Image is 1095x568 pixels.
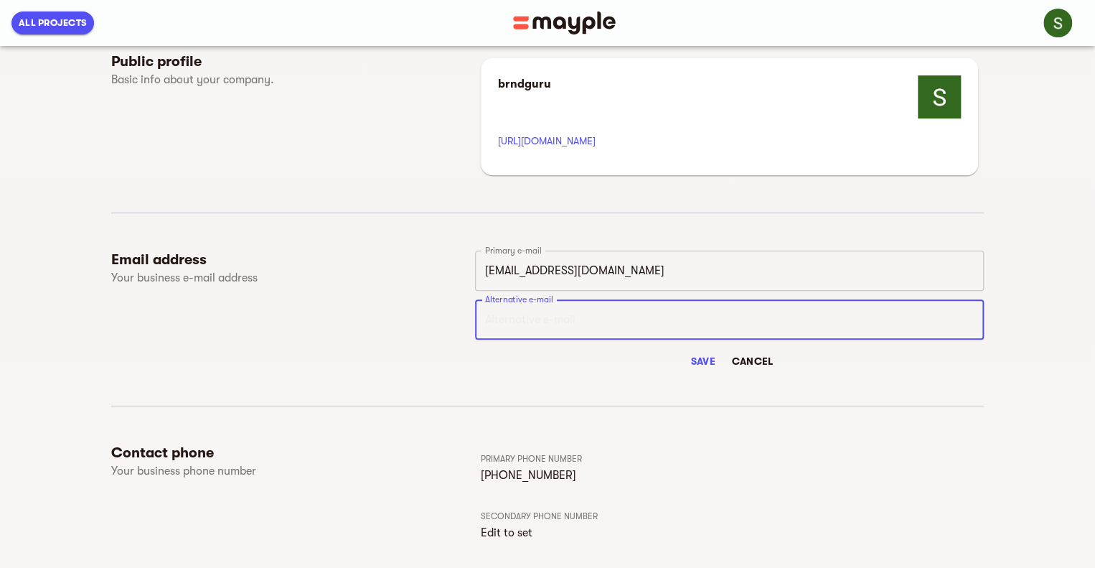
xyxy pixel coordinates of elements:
[481,511,598,521] span: SECONDARY PHONE NUMBER
[475,251,984,291] input: Primary e-mail
[731,353,773,370] span: Cancel
[111,251,475,269] h6: Email address
[111,52,475,71] h6: Public profile
[513,11,616,34] img: Main logo
[1043,9,1072,37] img: rwAumiyqSJyNbvUoMhLC
[498,75,551,93] p: brndguru
[685,353,720,370] span: Save
[481,467,978,484] p: [PHONE_NUMBER]
[111,462,384,480] p: Your business phone number
[481,524,978,541] p: Edit to set
[19,14,87,32] span: All Projects
[918,75,961,118] img: project_owning_company_logo_mayple
[680,348,725,374] button: Save
[11,11,94,34] button: All Projects
[111,269,384,287] p: Your business e-mail address
[111,71,384,88] p: Basic info about your company.
[111,444,475,462] h6: Contact phone
[475,299,984,340] input: Alternative e-mail
[725,348,779,374] button: Cancel
[481,454,582,464] span: PRIMARY PHONE NUMBER
[498,135,596,146] a: [URL][DOMAIN_NAME]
